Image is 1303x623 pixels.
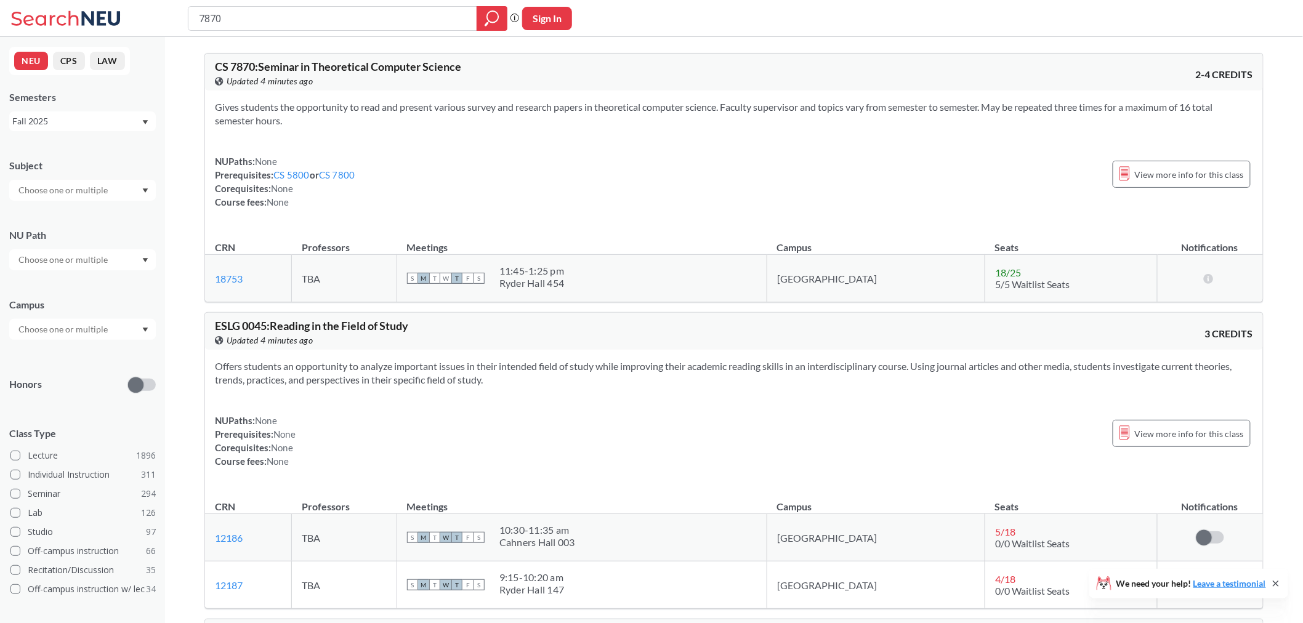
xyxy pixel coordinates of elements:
[995,278,1070,290] span: 5/5 Waitlist Seats
[429,532,440,543] span: T
[485,10,499,27] svg: magnifying glass
[267,456,289,467] span: None
[985,488,1158,514] th: Seats
[215,273,243,284] a: 18753
[215,60,461,73] span: CS 7870 : Seminar in Theoretical Computer Science
[451,579,462,590] span: T
[12,115,141,128] div: Fall 2025
[227,74,313,88] span: Updated 4 minutes ago
[9,298,156,311] div: Campus
[418,273,429,284] span: M
[9,180,156,201] div: Dropdown arrow
[499,536,575,549] div: Cahners Hall 003
[9,111,156,131] div: Fall 2025Dropdown arrow
[440,532,451,543] span: W
[292,488,397,514] th: Professors
[146,563,156,577] span: 35
[12,252,116,267] input: Choose one or multiple
[418,532,429,543] span: M
[477,6,507,31] div: magnifying glass
[141,468,156,481] span: 311
[9,427,156,440] span: Class Type
[146,544,156,558] span: 66
[995,573,1015,585] span: 4 / 18
[215,155,355,209] div: NUPaths: Prerequisites: or Corequisites: Course fees:
[215,241,235,254] div: CRN
[53,52,85,70] button: CPS
[1196,68,1253,81] span: 2-4 CREDITS
[136,449,156,462] span: 1896
[474,532,485,543] span: S
[995,267,1021,278] span: 18 / 25
[292,228,397,255] th: Professors
[271,442,293,453] span: None
[1157,228,1263,255] th: Notifications
[397,228,767,255] th: Meetings
[499,277,565,289] div: Ryder Hall 454
[9,159,156,172] div: Subject
[1205,327,1253,340] span: 3 CREDITS
[1116,579,1266,588] span: We need your help!
[767,561,985,609] td: [GEOGRAPHIC_DATA]
[451,273,462,284] span: T
[9,228,156,242] div: NU Path
[292,561,397,609] td: TBA
[215,100,1253,127] section: Gives students the opportunity to read and present various survey and research papers in theoreti...
[319,169,355,180] a: CS 7800
[142,188,148,193] svg: Dropdown arrow
[407,273,418,284] span: S
[462,579,474,590] span: F
[271,183,293,194] span: None
[142,258,148,263] svg: Dropdown arrow
[1193,578,1266,589] a: Leave a testimonial
[985,228,1158,255] th: Seats
[995,526,1015,537] span: 5 / 18
[10,505,156,521] label: Lab
[9,249,156,270] div: Dropdown arrow
[141,506,156,520] span: 126
[462,532,474,543] span: F
[440,579,451,590] span: W
[499,571,565,584] div: 9:15 - 10:20 am
[767,255,985,302] td: [GEOGRAPHIC_DATA]
[215,532,243,544] a: 12186
[10,524,156,540] label: Studio
[273,169,310,180] a: CS 5800
[767,228,985,255] th: Campus
[462,273,474,284] span: F
[10,543,156,559] label: Off-campus instruction
[198,8,468,29] input: Class, professor, course number, "phrase"
[522,7,572,30] button: Sign In
[499,265,565,277] div: 11:45 - 1:25 pm
[767,488,985,514] th: Campus
[474,273,485,284] span: S
[141,487,156,500] span: 294
[767,514,985,561] td: [GEOGRAPHIC_DATA]
[10,467,156,483] label: Individual Instruction
[9,377,42,392] p: Honors
[14,52,48,70] button: NEU
[499,584,565,596] div: Ryder Hall 147
[255,156,277,167] span: None
[215,319,408,332] span: ESLG 0045 : Reading in the Field of Study
[215,360,1253,387] section: Offers students an opportunity to analyze important issues in their intended field of study while...
[451,532,462,543] span: T
[407,532,418,543] span: S
[397,488,767,514] th: Meetings
[474,579,485,590] span: S
[9,90,156,104] div: Semesters
[10,562,156,578] label: Recitation/Discussion
[255,415,277,426] span: None
[215,500,235,513] div: CRN
[90,52,125,70] button: LAW
[440,273,451,284] span: W
[10,581,156,597] label: Off-campus instruction w/ lec
[292,255,397,302] td: TBA
[407,579,418,590] span: S
[1135,167,1244,182] span: View more info for this class
[215,579,243,591] a: 12187
[1157,488,1263,514] th: Notifications
[995,537,1070,549] span: 0/0 Waitlist Seats
[267,196,289,207] span: None
[10,486,156,502] label: Seminar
